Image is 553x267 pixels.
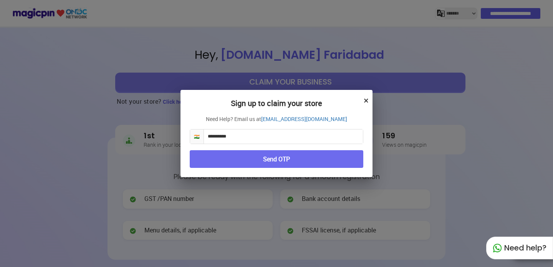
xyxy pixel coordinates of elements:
[493,244,502,253] img: whatapp_green.7240e66a.svg
[190,129,204,144] span: 🇮🇳
[190,150,363,168] button: Send OTP
[486,237,553,259] div: Need help?
[261,115,347,123] a: [EMAIL_ADDRESS][DOMAIN_NAME]
[190,99,363,115] h2: Sign up to claim your store
[364,94,369,107] button: ×
[190,115,363,123] p: Need Help? Email us at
